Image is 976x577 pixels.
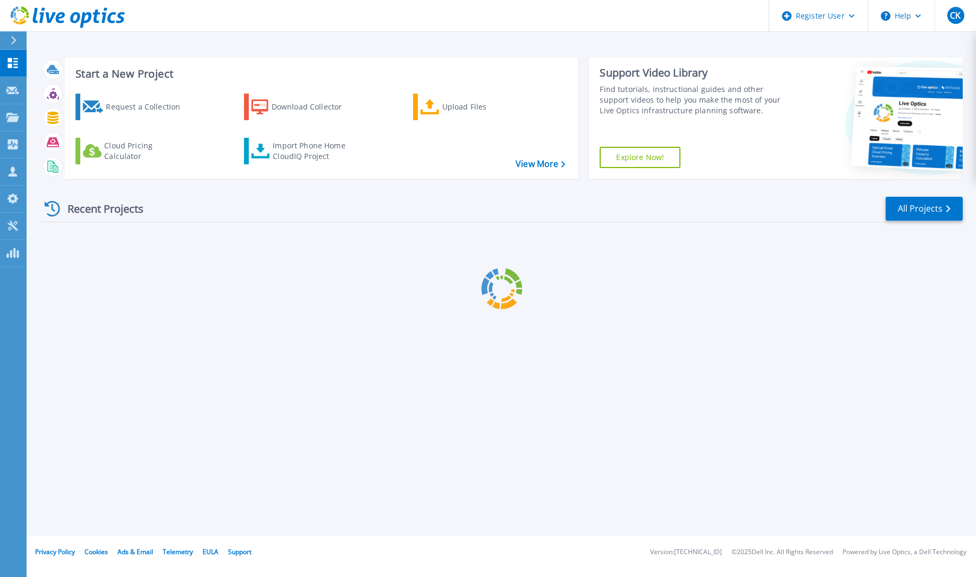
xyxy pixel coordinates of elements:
div: Download Collector [272,96,357,118]
li: © 2025 Dell Inc. All Rights Reserved [731,549,833,556]
a: Request a Collection [75,94,194,120]
a: Cookies [85,547,108,556]
a: All Projects [886,197,963,221]
span: CK [950,11,961,20]
h3: Start a New Project [75,68,565,80]
a: Privacy Policy [35,547,75,556]
div: Upload Files [442,96,527,118]
div: Request a Collection [106,96,191,118]
a: EULA [203,547,218,556]
div: Import Phone Home CloudIQ Project [273,140,356,162]
a: Explore Now! [600,147,680,168]
a: Download Collector [244,94,363,120]
a: Upload Files [413,94,532,120]
a: Support [228,547,251,556]
div: Cloud Pricing Calculator [104,140,189,162]
a: Cloud Pricing Calculator [75,138,194,164]
li: Version: [TECHNICAL_ID] [650,549,722,556]
div: Recent Projects [41,196,158,222]
li: Powered by Live Optics, a Dell Technology [843,549,966,556]
a: Ads & Email [117,547,153,556]
div: Support Video Library [600,66,789,80]
div: Find tutorials, instructional guides and other support videos to help you make the most of your L... [600,84,789,116]
a: Telemetry [163,547,193,556]
a: View More [516,159,565,169]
